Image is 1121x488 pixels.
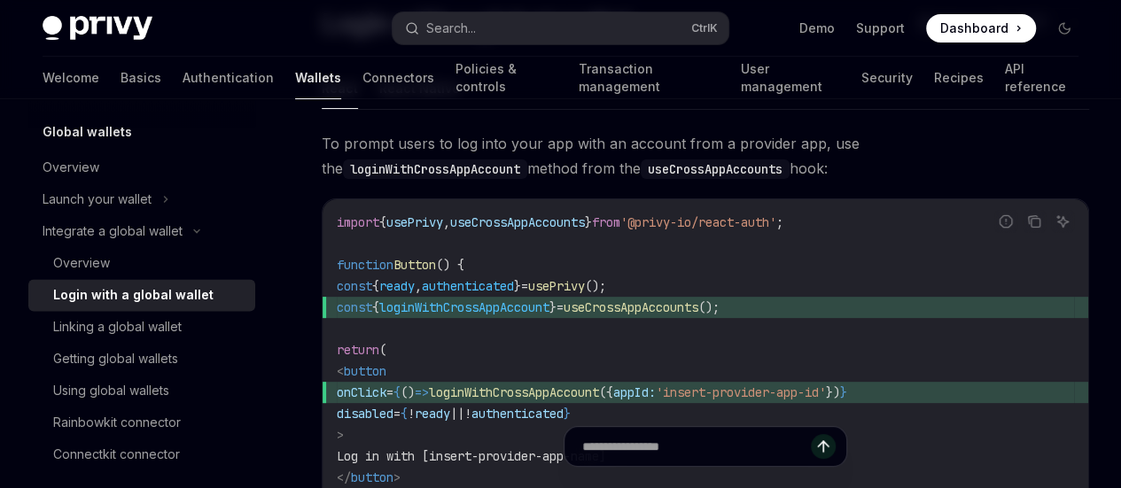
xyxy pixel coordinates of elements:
a: Linking a global wallet [28,311,255,343]
span: const [337,278,372,294]
span: (); [585,278,606,294]
button: Copy the contents from the code block [1023,210,1046,233]
span: loginWithCrossAppAccount [429,384,599,400]
a: Support [856,19,905,37]
span: = [386,384,393,400]
span: '@privy-io/react-auth' [620,214,776,230]
a: Dashboard [926,14,1036,43]
span: usePrivy [528,278,585,294]
span: , [415,278,422,294]
span: authenticated [422,278,514,294]
span: { [393,384,401,400]
div: Connectkit connector [53,444,180,465]
span: To prompt users to log into your app with an account from a provider app, use the method from the... [322,131,1089,181]
div: Integrate a global wallet [43,221,183,242]
div: Launch your wallet [43,189,152,210]
span: ready [379,278,415,294]
img: dark logo [43,16,152,41]
span: { [372,299,379,315]
span: (); [698,299,720,315]
span: ( [379,342,386,358]
span: ! [464,406,471,422]
span: } [514,278,521,294]
span: 'insert-provider-app-id' [656,384,826,400]
div: Rainbowkit connector [53,412,181,433]
a: Overview [28,247,255,279]
span: { [372,278,379,294]
div: Search... [426,18,476,39]
span: () [401,384,415,400]
span: { [401,406,408,422]
a: Connectkit connector [28,438,255,470]
code: useCrossAppAccounts [641,159,790,179]
span: function [337,257,393,273]
a: Authentication [183,57,274,99]
span: ! [408,406,415,422]
a: API reference [1004,57,1078,99]
a: Security [861,57,912,99]
a: Using global wallets [28,375,255,407]
span: , [443,214,450,230]
button: Report incorrect code [994,210,1017,233]
a: Demo [799,19,835,37]
span: => [415,384,429,400]
span: button [344,363,386,379]
span: return [337,342,379,358]
span: < [337,363,344,379]
a: Policies & controls [455,57,557,99]
a: Login with a global wallet [28,279,255,311]
span: appId: [613,384,656,400]
div: Overview [43,157,99,178]
a: Overview [28,151,255,183]
span: } [549,299,557,315]
span: Dashboard [940,19,1008,37]
span: const [337,299,372,315]
span: Ctrl K [691,21,718,35]
div: Getting global wallets [53,348,178,369]
code: loginWithCrossAppAccount [343,159,527,179]
span: ({ [599,384,613,400]
a: Welcome [43,57,99,99]
span: { [379,214,386,230]
span: = [557,299,564,315]
a: Wallets [295,57,341,99]
span: || [450,406,464,422]
button: Search...CtrlK [393,12,728,44]
div: Using global wallets [53,380,169,401]
a: Getting global wallets [28,343,255,375]
span: () { [436,257,464,273]
span: loginWithCrossAppAccount [379,299,549,315]
span: } [564,406,571,422]
span: useCrossAppAccounts [450,214,585,230]
a: User management [740,57,840,99]
a: Connectors [362,57,434,99]
div: Login with a global wallet [53,284,214,306]
span: } [585,214,592,230]
div: Linking a global wallet [53,316,182,337]
span: ready [415,406,450,422]
span: ; [776,214,783,230]
span: = [521,278,528,294]
div: Overview [53,252,110,274]
span: disabled [337,406,393,422]
span: useCrossAppAccounts [564,299,698,315]
button: Ask AI [1051,210,1074,233]
button: Send message [811,434,836,459]
span: import [337,214,379,230]
span: from [592,214,620,230]
a: Basics [121,57,161,99]
span: usePrivy [386,214,443,230]
a: Recipes [933,57,983,99]
h5: Global wallets [43,121,132,143]
a: Rainbowkit connector [28,407,255,438]
span: }) [826,384,840,400]
a: Transaction management [579,57,720,99]
button: Toggle dark mode [1050,14,1078,43]
span: = [393,406,401,422]
span: Button [393,257,436,273]
span: } [840,384,847,400]
span: onClick [337,384,386,400]
span: authenticated [471,406,564,422]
